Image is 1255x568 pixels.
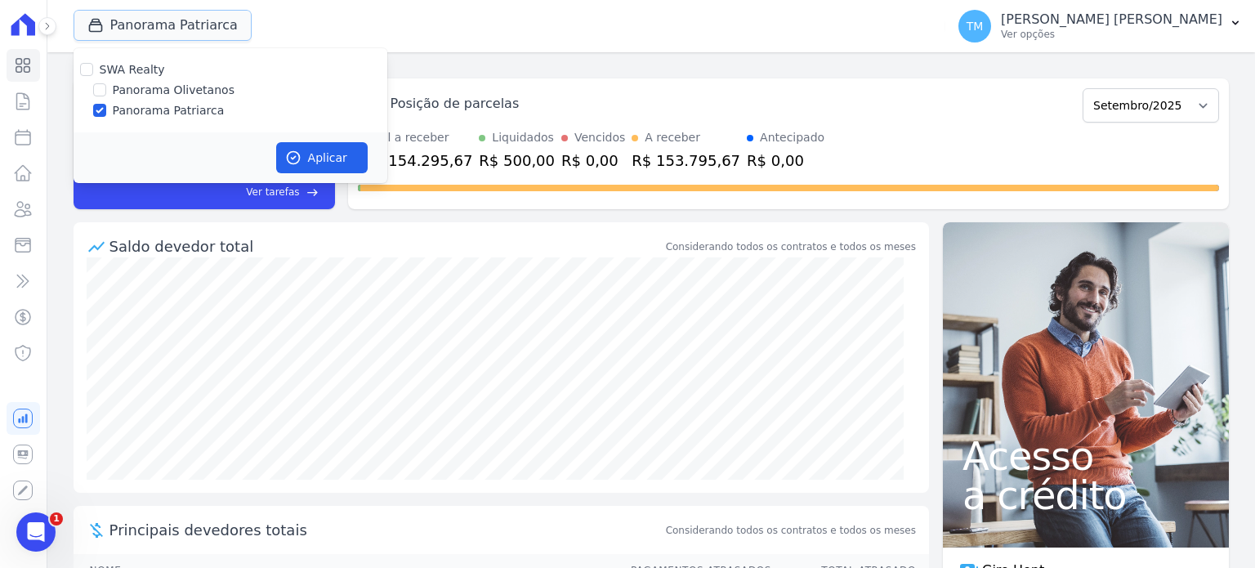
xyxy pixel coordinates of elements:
[109,235,663,257] div: Saldo devedor total
[967,20,984,32] span: TM
[16,512,56,552] iframe: Intercom live chat
[364,150,473,172] div: R$ 154.295,67
[747,150,824,172] div: R$ 0,00
[100,63,165,76] label: SWA Realty
[962,436,1209,476] span: Acesso
[574,129,625,146] div: Vencidos
[1001,11,1222,28] p: [PERSON_NAME] [PERSON_NAME]
[306,186,319,199] span: east
[760,129,824,146] div: Antecipado
[666,239,916,254] div: Considerando todos os contratos e todos os meses
[561,150,625,172] div: R$ 0,00
[945,3,1255,49] button: TM [PERSON_NAME] [PERSON_NAME] Ver opções
[171,185,318,199] a: Ver tarefas east
[645,129,700,146] div: A receber
[492,129,554,146] div: Liquidados
[113,82,234,99] label: Panorama Olivetanos
[962,476,1209,515] span: a crédito
[632,150,740,172] div: R$ 153.795,67
[109,519,663,541] span: Principais devedores totais
[113,102,225,119] label: Panorama Patriarca
[391,94,520,114] div: Posição de parcelas
[364,129,473,146] div: Total a receber
[666,523,916,538] span: Considerando todos os contratos e todos os meses
[246,185,299,199] span: Ver tarefas
[276,142,368,173] button: Aplicar
[74,10,252,41] button: Panorama Patriarca
[1001,28,1222,41] p: Ver opções
[479,150,555,172] div: R$ 500,00
[50,512,63,526] span: 1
